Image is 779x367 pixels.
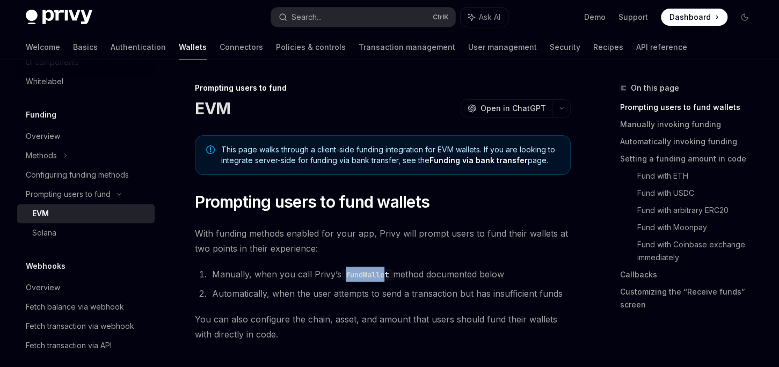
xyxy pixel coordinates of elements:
[17,317,155,336] a: Fetch transaction via webhook
[631,82,679,94] span: On this page
[429,156,528,165] a: Funding via bank transfer
[341,269,393,281] code: fundWallet
[636,34,687,60] a: API reference
[271,8,455,27] button: Search...CtrlK
[637,167,762,185] a: Fund with ETH
[620,133,762,150] a: Automatically invoking funding
[620,99,762,116] a: Prompting users to fund wallets
[550,34,580,60] a: Security
[359,34,455,60] a: Transaction management
[221,144,559,166] span: This page walks through a client-side funding integration for EVM wallets. If you are looking to ...
[620,266,762,283] a: Callbacks
[17,165,155,185] a: Configuring funding methods
[111,34,166,60] a: Authentication
[26,168,129,181] div: Configuring funding methods
[620,283,762,313] a: Customizing the “Receive funds” screen
[17,297,155,317] a: Fetch balance via webhook
[26,281,60,294] div: Overview
[637,219,762,236] a: Fund with Moonpay
[26,188,111,201] div: Prompting users to fund
[593,34,623,60] a: Recipes
[26,149,57,162] div: Methods
[26,339,112,352] div: Fetch transaction via API
[26,75,63,88] div: Whitelabel
[637,202,762,219] a: Fund with arbitrary ERC20
[220,34,263,60] a: Connectors
[276,34,346,60] a: Policies & controls
[461,99,552,118] button: Open in ChatGPT
[292,11,322,24] div: Search...
[32,226,56,239] div: Solana
[17,127,155,146] a: Overview
[618,12,648,23] a: Support
[195,226,571,256] span: With funding methods enabled for your app, Privy will prompt users to fund their wallets at two p...
[206,145,215,154] svg: Note
[461,8,508,27] button: Ask AI
[661,9,727,26] a: Dashboard
[736,9,753,26] button: Toggle dark mode
[468,34,537,60] a: User management
[26,260,65,273] h5: Webhooks
[179,34,207,60] a: Wallets
[26,300,124,313] div: Fetch balance via webhook
[26,10,92,25] img: dark logo
[17,278,155,297] a: Overview
[17,336,155,355] a: Fetch transaction via API
[620,150,762,167] a: Setting a funding amount in code
[26,320,134,333] div: Fetch transaction via webhook
[479,12,500,23] span: Ask AI
[195,83,571,93] div: Prompting users to fund
[584,12,606,23] a: Demo
[669,12,711,23] span: Dashboard
[209,267,571,282] li: Manually, when you call Privy’s method documented below
[73,34,98,60] a: Basics
[433,13,449,21] span: Ctrl K
[195,192,429,211] span: Prompting users to fund wallets
[17,72,155,91] a: Whitelabel
[195,99,230,118] h1: EVM
[209,286,571,301] li: Automatically, when the user attempts to send a transaction but has insufficient funds
[26,34,60,60] a: Welcome
[195,312,571,342] span: You can also configure the chain, asset, and amount that users should fund their wallets with dir...
[17,204,155,223] a: EVM
[637,236,762,266] a: Fund with Coinbase exchange immediately
[32,207,49,220] div: EVM
[480,103,546,114] span: Open in ChatGPT
[620,116,762,133] a: Manually invoking funding
[637,185,762,202] a: Fund with USDC
[26,130,60,143] div: Overview
[26,108,56,121] h5: Funding
[17,223,155,243] a: Solana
